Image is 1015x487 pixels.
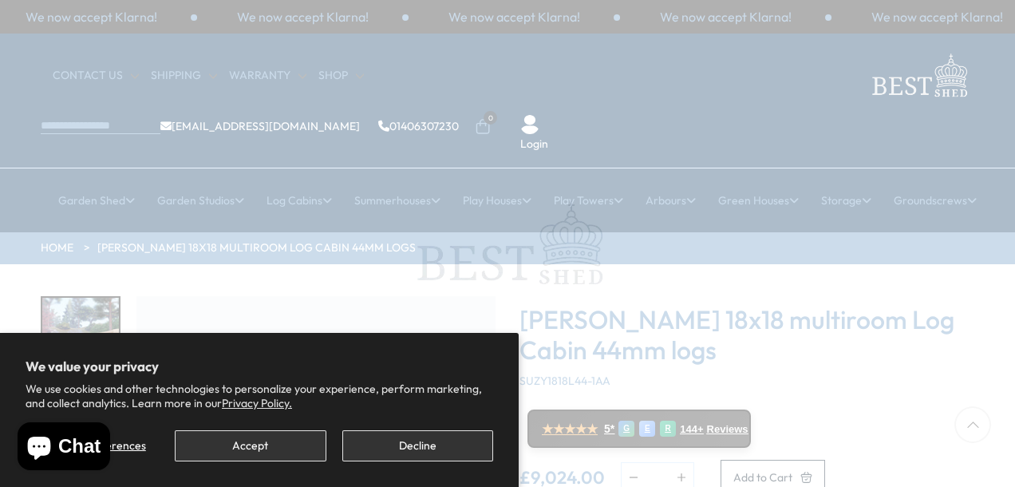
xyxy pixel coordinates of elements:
h2: We value your privacy [26,358,493,374]
button: Decline [342,430,493,461]
p: We use cookies and other technologies to personalize your experience, perform marketing, and coll... [26,382,493,410]
a: Privacy Policy. [222,396,292,410]
inbox-online-store-chat: Shopify online store chat [13,422,115,474]
button: Accept [175,430,326,461]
